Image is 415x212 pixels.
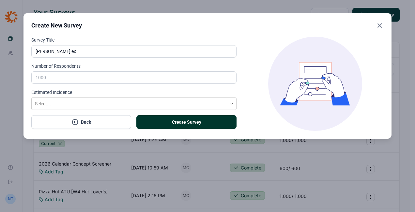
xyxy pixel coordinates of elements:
button: Close [376,21,384,30]
label: Number of Respondents [31,63,237,69]
h2: Create New Survey [31,21,82,30]
button: Create Survey [136,115,236,129]
label: Survey Title [31,37,237,43]
label: Estimated Incidence [31,89,237,96]
input: 1000 [31,71,237,84]
button: Back [31,115,131,129]
input: ex: Package testing study [31,45,237,58]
